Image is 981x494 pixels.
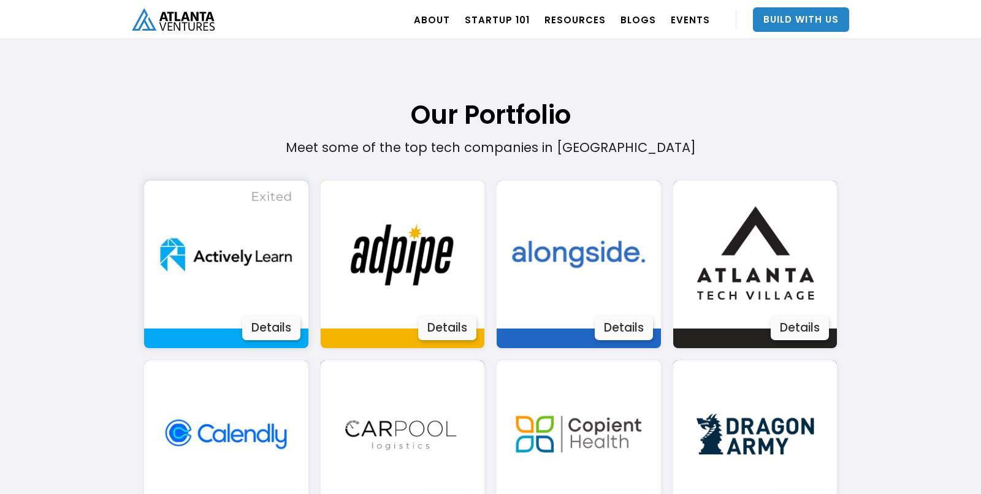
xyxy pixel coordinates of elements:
a: Build With Us [753,7,849,32]
img: Image 3 [329,181,476,329]
div: Details [418,316,476,340]
a: RESOURCES [544,2,606,37]
a: BLOGS [620,2,656,37]
div: Details [771,316,829,340]
img: Image 3 [152,181,300,329]
div: Details [242,316,300,340]
a: Startup 101 [465,2,530,37]
a: EVENTS [671,2,710,37]
img: Image 3 [505,181,652,329]
div: Details [595,316,653,340]
img: Image 3 [681,181,829,329]
a: ABOUT [414,2,450,37]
